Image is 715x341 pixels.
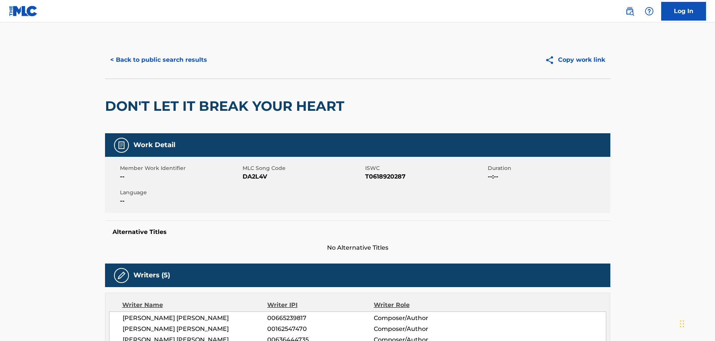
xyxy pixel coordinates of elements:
span: [PERSON_NAME] [PERSON_NAME] [123,325,268,334]
img: Copy work link [545,55,558,65]
iframe: Chat Widget [678,305,715,341]
span: Language [120,189,241,197]
img: MLC Logo [9,6,38,16]
img: Work Detail [117,141,126,150]
span: -- [120,172,241,181]
div: Writer Name [122,301,268,310]
img: Writers [117,271,126,280]
span: -- [120,197,241,205]
span: 00162547470 [267,325,373,334]
span: Member Work Identifier [120,164,241,172]
div: Writer Role [374,301,471,310]
span: ISWC [365,164,486,172]
span: Composer/Author [374,314,471,323]
span: Duration [488,164,608,172]
span: No Alternative Titles [105,243,610,252]
span: MLC Song Code [243,164,363,172]
button: Copy work link [540,51,610,69]
img: search [625,7,634,16]
span: T0618920287 [365,172,486,181]
h5: Alternative Titles [113,228,603,236]
span: --:-- [488,172,608,181]
h5: Writers (5) [133,271,170,280]
span: [PERSON_NAME] [PERSON_NAME] [123,314,268,323]
a: Log In [661,2,706,21]
button: < Back to public search results [105,51,212,69]
span: Composer/Author [374,325,471,334]
div: Drag [680,313,684,335]
div: Help [642,4,657,19]
span: 00665239817 [267,314,373,323]
div: Writer IPI [267,301,374,310]
h5: Work Detail [133,141,175,149]
h2: DON'T LET IT BREAK YOUR HEART [105,98,348,115]
span: DA2L4V [243,172,363,181]
img: help [645,7,654,16]
a: Public Search [622,4,637,19]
